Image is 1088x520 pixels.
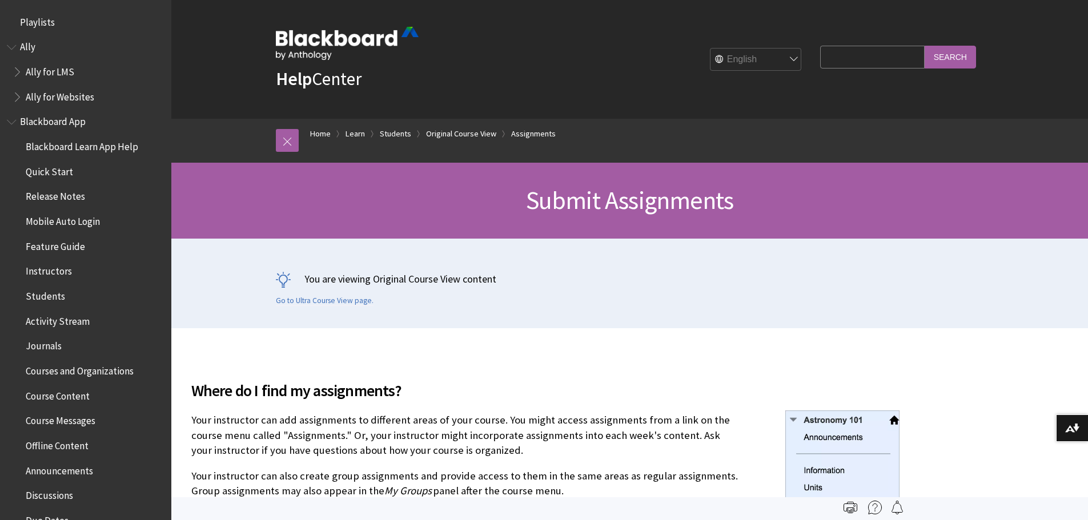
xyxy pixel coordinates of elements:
[511,127,556,141] a: Assignments
[191,378,900,402] span: Where do I find my assignments?
[276,296,374,306] a: Go to Ultra Course View page.
[26,337,62,352] span: Journals
[276,67,362,90] a: HelpCenter
[26,162,73,178] span: Quick Start
[380,127,411,141] a: Students
[26,386,90,402] span: Course Content
[426,127,496,141] a: Original Course View
[191,469,900,498] p: Your instructor can also create group assignments and provide access to them in the same areas as...
[384,484,432,497] span: My Groups
[276,272,984,286] p: You are viewing Original Course View content
[7,38,164,107] nav: Book outline for Anthology Ally Help
[26,486,73,501] span: Discussions
[26,212,100,227] span: Mobile Auto Login
[26,361,134,377] span: Courses and Organizations
[526,184,734,216] span: Submit Assignments
[26,412,95,427] span: Course Messages
[26,87,94,103] span: Ally for Websites
[191,413,900,458] p: Your instructor can add assignments to different areas of your course. You might access assignmen...
[276,27,419,60] img: Blackboard by Anthology
[925,46,976,68] input: Search
[26,436,89,452] span: Offline Content
[20,112,86,128] span: Blackboard App
[26,62,74,78] span: Ally for LMS
[26,312,90,327] span: Activity Stream
[26,287,65,302] span: Students
[276,67,312,90] strong: Help
[868,501,882,514] img: More help
[890,501,904,514] img: Follow this page
[26,137,138,152] span: Blackboard Learn App Help
[26,262,72,277] span: Instructors
[26,461,93,477] span: Announcements
[26,237,85,252] span: Feature Guide
[26,187,85,203] span: Release Notes
[20,38,35,53] span: Ally
[310,127,331,141] a: Home
[346,127,365,141] a: Learn
[844,501,857,514] img: Print
[7,13,164,32] nav: Book outline for Playlists
[20,13,55,28] span: Playlists
[710,49,802,71] select: Site Language Selector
